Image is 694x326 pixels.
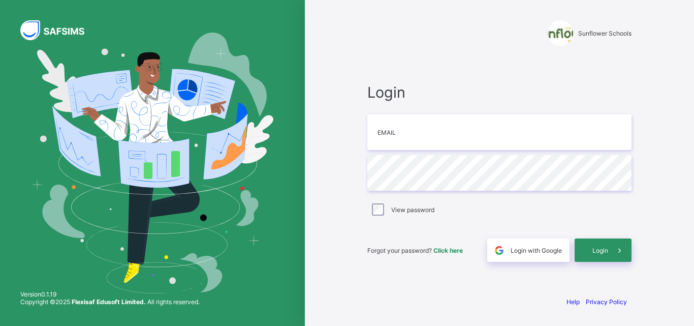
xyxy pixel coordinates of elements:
a: Click here [433,247,463,254]
span: Login with Google [511,247,562,254]
label: View password [391,206,434,214]
span: Version 0.1.19 [20,290,200,298]
span: Login [592,247,608,254]
span: Forgot your password? [367,247,463,254]
span: Copyright © 2025 All rights reserved. [20,298,200,306]
span: Sunflower Schools [578,29,632,37]
a: Privacy Policy [586,298,627,306]
img: SAFSIMS Logo [20,20,97,40]
img: google.396cfc9801f0270233282035f929180a.svg [493,245,505,256]
img: Hero Image [31,33,273,293]
span: Login [367,83,632,101]
a: Help [566,298,580,306]
strong: Flexisaf Edusoft Limited. [72,298,146,306]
